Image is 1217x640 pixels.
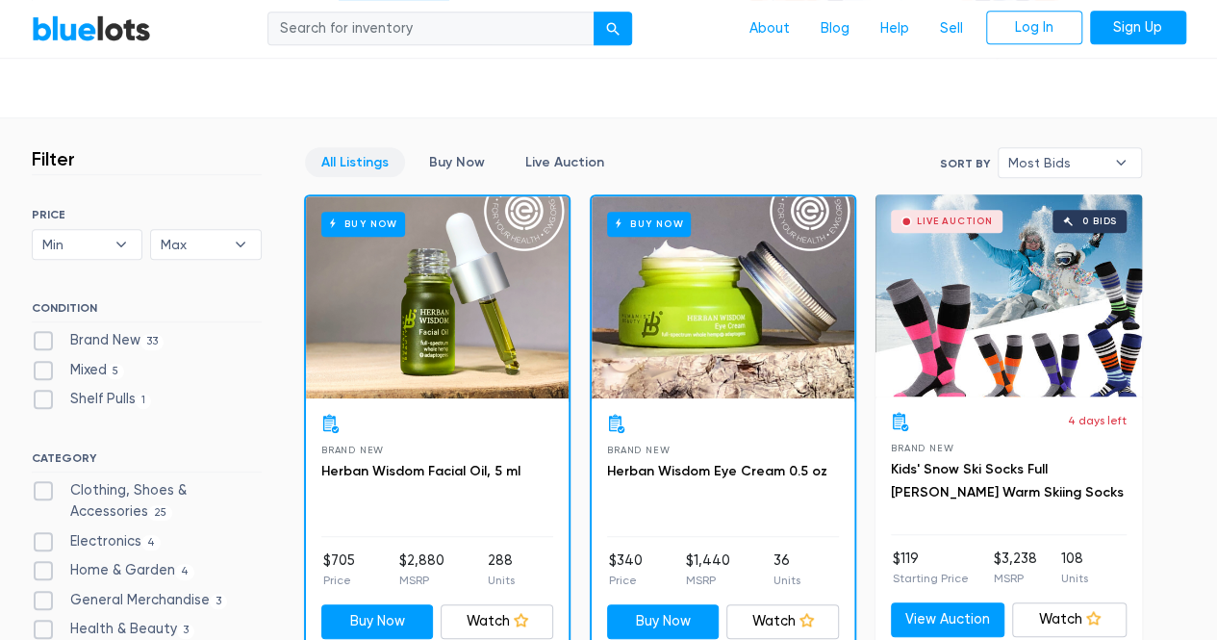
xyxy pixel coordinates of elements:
span: 3 [210,594,228,609]
span: 25 [148,505,173,521]
span: Brand New [607,445,670,455]
a: Herban Wisdom Facial Oil, 5 ml [321,463,520,479]
a: Buy Now [592,196,854,398]
a: Buy Now [306,196,569,398]
p: MSRP [398,572,444,589]
a: Blog [805,11,865,47]
p: Units [1061,570,1088,587]
p: MSRP [686,572,730,589]
a: Sell [925,11,978,47]
b: ▾ [1101,148,1141,177]
span: 4 [141,535,162,550]
a: View Auction [891,602,1005,637]
span: Min [42,230,106,259]
div: 0 bids [1082,217,1117,226]
a: Sign Up [1090,11,1186,45]
span: Max [161,230,224,259]
a: Kids' Snow Ski Socks Full [PERSON_NAME] Warm Skiing Socks [891,461,1124,500]
h3: Filter [32,147,75,170]
a: Watch [726,604,839,639]
a: About [734,11,805,47]
a: Herban Wisdom Eye Cream 0.5 oz [607,463,827,479]
label: Health & Beauty [32,619,195,640]
span: Brand New [321,445,384,455]
span: 5 [107,364,125,379]
label: Mixed [32,360,125,381]
b: ▾ [220,230,261,259]
label: General Merchandise [32,590,228,611]
h6: CONDITION [32,301,262,322]
label: Clothing, Shoes & Accessories [32,480,262,522]
a: BlueLots [32,14,151,42]
a: Log In [986,11,1082,45]
h6: PRICE [32,208,262,221]
label: Shelf Pulls [32,389,152,410]
p: Price [609,572,643,589]
p: 4 days left [1068,412,1127,429]
a: Help [865,11,925,47]
li: $119 [893,549,969,587]
span: Brand New [891,443,953,453]
label: Brand New [32,330,165,351]
a: Watch [1012,602,1127,637]
b: ▾ [101,230,141,259]
span: 4 [175,564,195,579]
h6: Buy Now [321,212,405,236]
input: Search for inventory [267,12,595,46]
span: Most Bids [1008,148,1104,177]
span: 3 [177,624,195,639]
span: 33 [140,334,165,349]
li: $1,440 [686,550,730,589]
a: Buy Now [413,147,501,177]
li: 36 [773,550,800,589]
label: Home & Garden [32,560,195,581]
a: Watch [441,604,553,639]
p: Units [773,572,800,589]
li: 108 [1061,549,1088,587]
label: Electronics [32,531,162,552]
li: 288 [488,550,515,589]
a: All Listings [305,147,405,177]
li: $2,880 [398,550,444,589]
li: $340 [609,550,643,589]
a: Live Auction [509,147,621,177]
a: Buy Now [321,604,434,639]
a: Buy Now [607,604,720,639]
h6: CATEGORY [32,451,262,473]
p: Price [323,572,355,589]
div: Live Auction [917,217,993,226]
span: 1 [136,394,152,409]
a: Live Auction 0 bids [875,194,1142,397]
li: $705 [323,550,355,589]
h6: Buy Now [607,212,691,236]
p: MSRP [993,570,1036,587]
li: $3,238 [993,549,1036,587]
p: Starting Price [893,570,969,587]
p: Units [488,572,515,589]
label: Sort By [940,155,990,172]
